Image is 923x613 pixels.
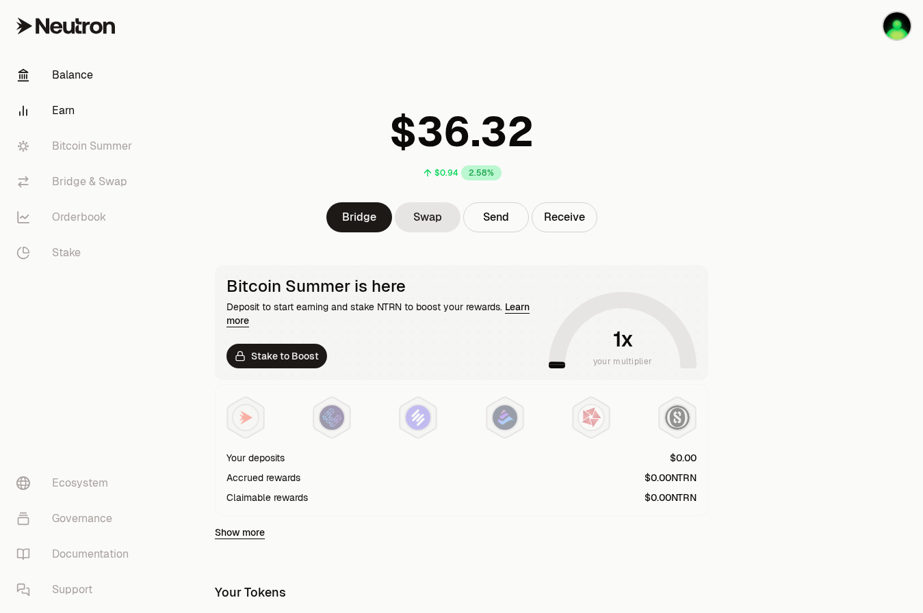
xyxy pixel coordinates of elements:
[233,405,258,430] img: NTRN
[5,57,148,93] a: Balance
[326,202,392,232] a: Bridge
[665,405,690,430] img: Structured Points
[320,405,344,430] img: EtherFi Points
[226,491,308,504] div: Claimable rewards
[5,536,148,572] a: Documentation
[406,405,430,430] img: Solv Points
[5,501,148,536] a: Governance
[226,471,300,485] div: Accrued rewards
[5,200,148,235] a: Orderbook
[493,405,517,430] img: Bedrock Diamonds
[532,202,597,232] button: Receive
[395,202,460,232] a: Swap
[226,277,543,296] div: Bitcoin Summer is here
[215,526,265,539] a: Show more
[5,128,148,164] a: Bitcoin Summer
[226,344,327,368] a: Stake to Boost
[5,93,148,128] a: Earn
[5,572,148,608] a: Support
[593,355,653,368] span: your multiplier
[226,451,285,465] div: Your deposits
[883,12,911,40] img: Ledger 1 Pass phrase
[5,465,148,501] a: Ecosystem
[5,164,148,200] a: Bridge & Swap
[5,235,148,271] a: Stake
[463,202,529,232] button: Send
[215,583,286,602] div: Your Tokens
[461,165,502,180] div: 2.58%
[434,167,458,178] div: $0.94
[579,405,603,430] img: Mars Fragments
[226,300,543,327] div: Deposit to start earning and stake NTRN to boost your rewards.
